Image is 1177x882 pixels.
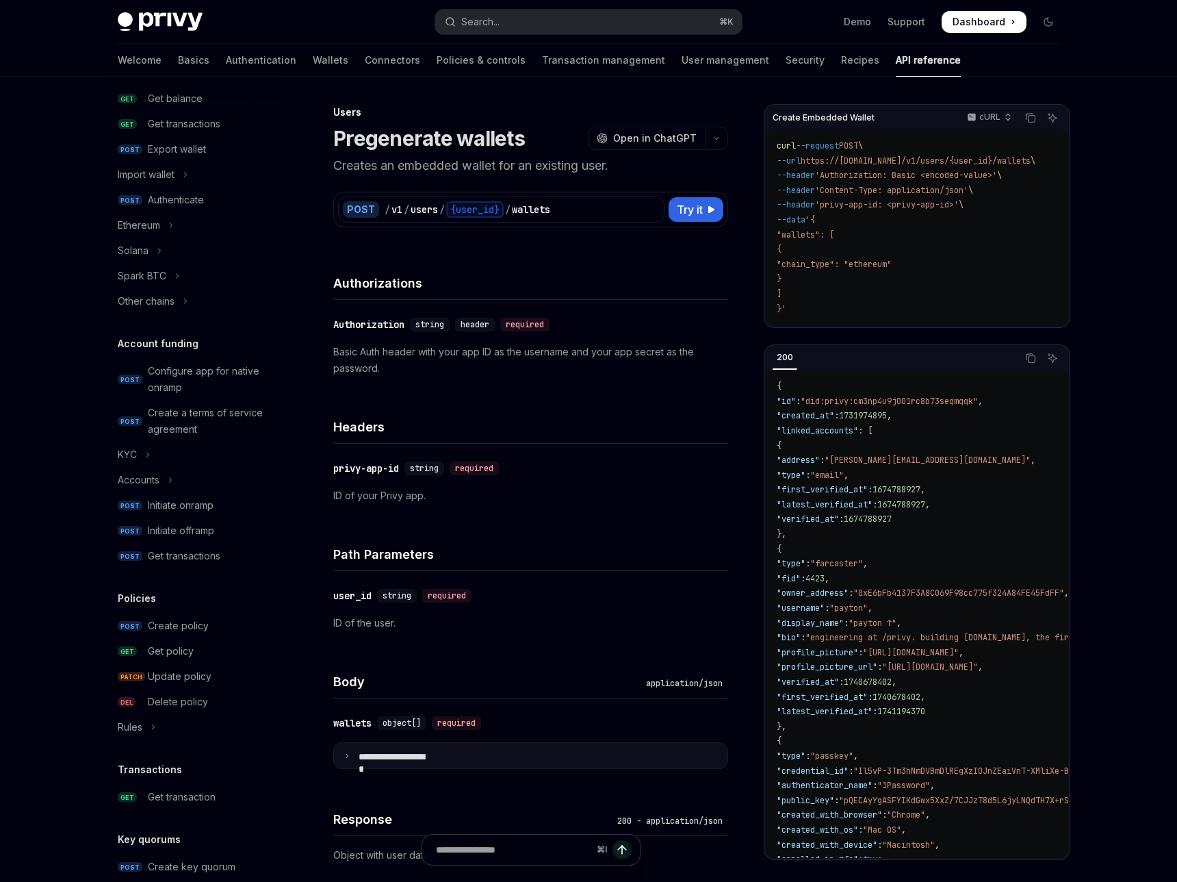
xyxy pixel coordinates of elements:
span: : [858,824,863,835]
div: wallets [512,203,550,216]
span: , [844,470,849,481]
a: POSTExport wallet [107,137,282,162]
span: "id" [777,396,796,407]
span: true [863,854,882,865]
span: "passkey" [810,751,853,761]
button: Toggle Solana section [107,238,282,263]
span: header [461,319,489,330]
div: required [432,716,481,730]
a: POSTAuthenticate [107,188,282,212]
button: Toggle Rules section [107,715,282,740]
span: 1674788927 [877,499,925,510]
a: Wallets [313,44,348,77]
div: Create key quorum [148,859,235,875]
span: : [858,854,863,865]
span: 4423 [805,573,825,584]
div: KYC [118,446,137,463]
div: POST [343,201,379,218]
a: Connectors [365,44,420,77]
span: , [930,780,935,791]
span: POST [118,526,142,536]
div: Configure app for native onramp [148,363,274,396]
h1: Pregenerate wallets [333,126,525,151]
a: Authentication [226,44,296,77]
span: https://[DOMAIN_NAME]/v1/users/{user_id}/wallets [801,155,1031,166]
span: : [820,455,825,466]
span: ] [777,288,781,299]
div: / [439,203,445,216]
span: "chain_type": "ethereum" [777,259,892,270]
button: Try it [669,197,723,222]
span: POST [118,416,142,427]
a: POSTCreate key quorum [107,855,282,879]
span: string [410,463,439,474]
span: , [920,692,925,703]
div: wallets [333,716,372,730]
span: "Mac OS" [863,824,901,835]
span: Dashboard [953,15,1005,29]
a: POSTInitiate offramp [107,518,282,543]
div: Update policy [148,668,211,685]
span: : [839,514,844,525]
span: }, [777,529,786,540]
a: PATCHUpdate policy [107,664,282,689]
h4: Body [333,672,641,691]
div: Get transactions [148,548,220,564]
a: POSTCreate policy [107,614,282,638]
span: : [877,661,882,672]
p: cURL [979,112,1000,123]
p: Creates an embedded wallet for an existing user. [333,156,728,175]
div: Initiate onramp [148,497,214,514]
span: "payton" [829,603,868,614]
span: "verified_at" [777,677,839,688]
div: Get policy [148,643,194,659]
span: "Macintosh" [882,840,935,850]
span: --data [777,214,805,225]
span: "first_verified_at" [777,484,868,495]
span: , [887,410,892,421]
p: Basic Auth header with your app ID as the username and your app secret as the password. [333,344,728,377]
button: Copy the contents from the code block [1022,349,1039,367]
span: 'privy-app-id: <privy-app-id>' [815,199,959,210]
a: DELDelete policy [107,690,282,714]
span: POST [118,144,142,155]
span: : [801,573,805,584]
div: v1 [391,203,402,216]
span: --url [777,155,801,166]
span: : [796,396,801,407]
span: POST [118,501,142,511]
div: 200 [773,349,797,366]
span: "[PERSON_NAME][EMAIL_ADDRESS][DOMAIN_NAME]" [825,455,1031,466]
button: Toggle KYC section [107,442,282,467]
button: cURL [959,106,1018,129]
span: , [863,558,868,569]
span: "profile_picture" [777,647,858,658]
button: Toggle Spark BTC section [107,264,282,288]
span: "[URL][DOMAIN_NAME]" [863,647,959,658]
a: Support [888,15,925,29]
span: string [415,319,444,330]
div: users [411,203,438,216]
span: "type" [777,751,805,761]
span: DEL [118,697,135,707]
span: : [805,558,810,569]
span: \ [959,199,963,210]
span: "1Password" [877,780,930,791]
span: "display_name" [777,618,844,629]
div: Import wallet [118,166,174,183]
span: }' [777,303,786,314]
span: , [868,603,872,614]
span: "latest_verified_at" [777,499,872,510]
span: } [777,273,781,284]
span: --header [777,199,815,210]
button: Toggle dark mode [1037,11,1059,33]
h5: Key quorums [118,831,181,848]
span: 1741194370 [877,706,925,717]
span: "Chrome" [887,809,925,820]
span: GET [118,792,137,803]
span: : [ [858,425,872,436]
span: "first_verified_at" [777,692,868,703]
span: "bio" [777,632,801,643]
span: : [834,795,839,806]
div: required [500,318,549,331]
